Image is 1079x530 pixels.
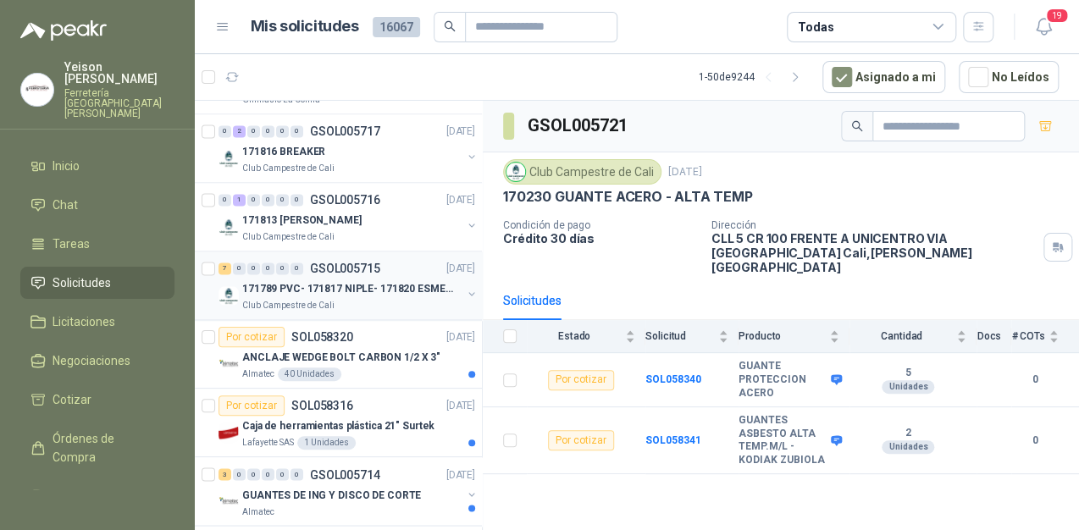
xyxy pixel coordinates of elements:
div: Por cotizar [219,327,285,347]
b: 0 [1011,372,1059,388]
div: 0 [276,194,289,206]
div: Unidades [882,380,934,394]
span: Solicitud [645,330,715,342]
p: [DATE] [668,164,702,180]
p: Almatec [242,505,274,518]
div: 0 [262,468,274,480]
h1: Mis solicitudes [251,14,359,39]
th: Estado [527,320,645,353]
a: Tareas [20,228,174,260]
a: 7 0 0 0 0 0 GSOL005715[DATE] Company Logo171789 PVC- 171817 NIPLE- 171820 ESMERILClub Campestre d... [219,258,479,312]
div: 0 [247,468,260,480]
span: Chat [53,196,78,214]
p: SOL058320 [291,331,353,343]
p: [DATE] [446,467,475,483]
p: Club Campestre de Cali [242,230,335,244]
div: 1 [233,194,246,206]
p: GUANTES DE ING Y DISCO DE CORTE [242,487,421,503]
div: 0 [247,262,260,274]
div: 0 [290,125,303,137]
span: 19 [1045,8,1069,24]
div: 1 - 50 de 9244 [699,63,809,91]
a: 0 1 0 0 0 0 GSOL005716[DATE] Company Logo171813 [PERSON_NAME]Club Campestre de Cali [219,190,479,244]
button: No Leídos [959,61,1059,93]
a: Licitaciones [20,306,174,338]
div: 40 Unidades [278,367,341,381]
img: Company Logo [21,74,53,106]
div: 0 [262,125,274,137]
img: Company Logo [219,148,239,168]
p: 171789 PVC- 171817 NIPLE- 171820 ESMERIL [242,281,453,297]
span: Licitaciones [53,312,115,331]
div: 3 [219,468,231,480]
p: 170230 GUANTE ACERO - ALTA TEMP [503,188,752,206]
div: Unidades [882,440,934,454]
span: Estado [527,330,622,342]
a: Negociaciones [20,345,174,377]
p: GSOL005717 [310,125,380,137]
p: [DATE] [446,261,475,277]
div: 7 [219,262,231,274]
span: Inicio [53,157,80,175]
button: 19 [1028,12,1059,42]
div: Solicitudes [503,291,562,310]
a: SOL058340 [645,373,701,385]
b: 5 [849,367,966,380]
div: Club Campestre de Cali [503,159,661,185]
p: [DATE] [446,124,475,140]
div: 1 Unidades [297,436,356,450]
span: Remisiones [53,487,115,505]
div: 0 [290,468,303,480]
p: CLL 5 CR 100 FRENTE A UNICENTRO VIA [GEOGRAPHIC_DATA] Cali , [PERSON_NAME][GEOGRAPHIC_DATA] [711,231,1037,274]
p: [DATE] [446,192,475,208]
p: 171813 [PERSON_NAME] [242,213,362,229]
p: GSOL005715 [310,262,380,274]
div: 0 [290,194,303,206]
th: # COTs [1011,320,1079,353]
span: Solicitudes [53,273,111,292]
p: GSOL005716 [310,194,380,206]
img: Company Logo [219,354,239,374]
a: 0 2 0 0 0 0 GSOL005717[DATE] Company Logo171816 BREAKERClub Campestre de Cali [219,121,479,175]
b: GUANTES ASBESTO ALTA TEMP.M/L - KODIAK ZUBIOLA [739,414,827,467]
p: Ferretería [GEOGRAPHIC_DATA][PERSON_NAME] [64,88,174,119]
a: Por cotizarSOL058316[DATE] Company LogoCaja de herramientas plástica 21" SurtekLafayette SAS1 Uni... [195,389,482,457]
div: Por cotizar [548,430,614,450]
span: Cantidad [849,330,953,342]
span: # COTs [1011,330,1045,342]
p: GSOL005714 [310,468,380,480]
div: 0 [247,194,260,206]
span: search [851,120,863,132]
p: Dirección [711,219,1037,231]
th: Cantidad [849,320,977,353]
p: SOL058316 [291,400,353,411]
span: 16067 [373,17,420,37]
div: 0 [290,262,303,274]
span: Negociaciones [53,351,130,370]
span: Tareas [53,235,90,253]
img: Company Logo [219,422,239,443]
img: Company Logo [219,217,239,237]
div: Por cotizar [219,395,285,416]
p: [DATE] [446,329,475,345]
span: Cotizar [53,390,91,409]
p: Condición de pago [503,219,698,231]
div: 0 [262,194,274,206]
a: Cotizar [20,384,174,416]
div: Todas [798,18,833,36]
img: Company Logo [506,163,525,181]
img: Company Logo [219,491,239,511]
div: 0 [276,125,289,137]
div: 0 [219,125,231,137]
p: Crédito 30 días [503,231,698,246]
a: 3 0 0 0 0 0 GSOL005714[DATE] Company LogoGUANTES DE ING Y DISCO DE CORTEAlmatec [219,464,479,518]
div: 0 [276,468,289,480]
b: 2 [849,427,966,440]
b: GUANTE PROTECCION ACERO [739,360,827,400]
p: Almatec [242,367,274,381]
p: Club Campestre de Cali [242,299,335,312]
a: SOL058341 [645,434,701,446]
span: Órdenes de Compra [53,429,158,467]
